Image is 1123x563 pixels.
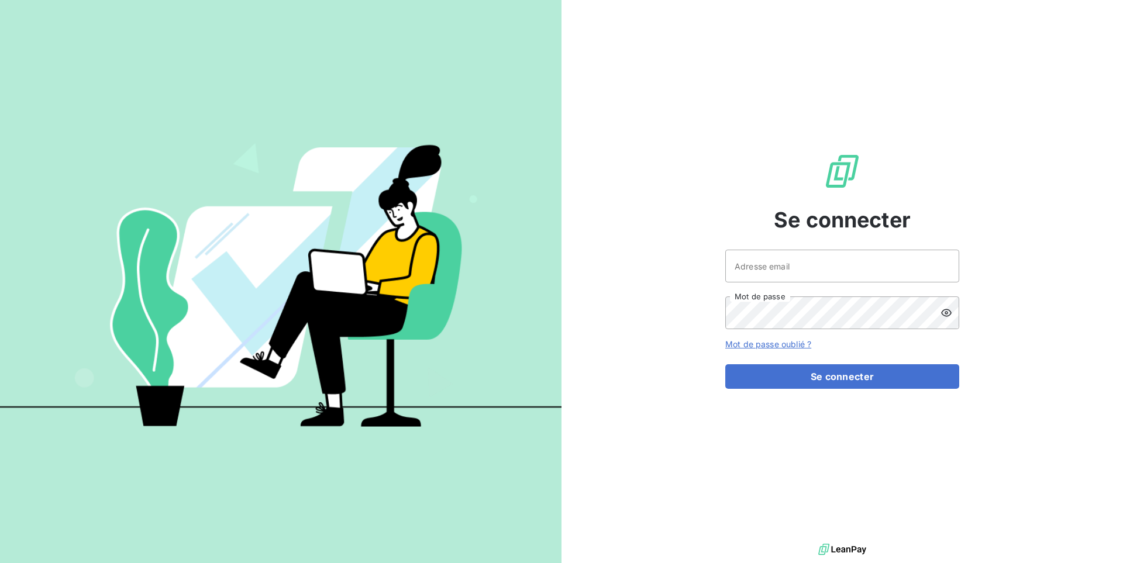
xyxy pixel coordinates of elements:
[818,541,866,558] img: logo
[725,364,959,389] button: Se connecter
[774,204,911,236] span: Se connecter
[725,250,959,282] input: placeholder
[725,339,811,349] a: Mot de passe oublié ?
[824,153,861,190] img: Logo LeanPay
